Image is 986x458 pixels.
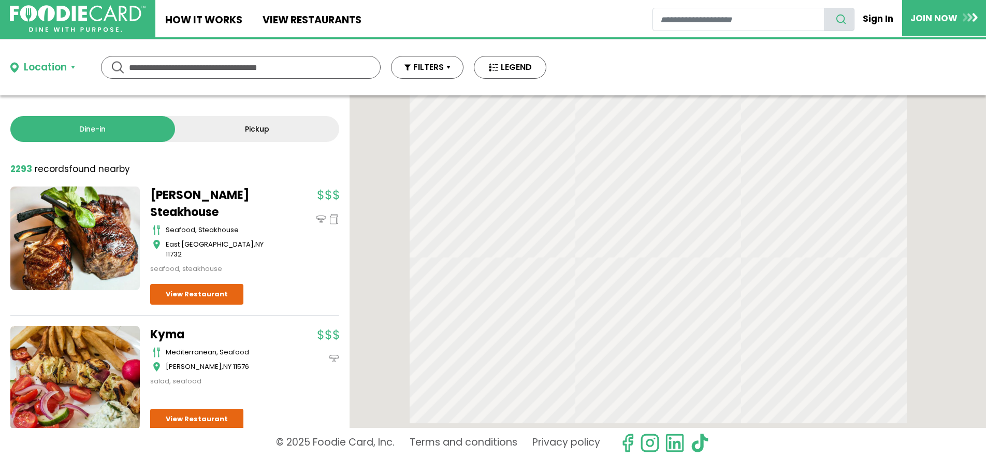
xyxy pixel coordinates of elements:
div: salad, seafood [150,376,280,387]
a: View Restaurant [150,409,243,430]
svg: check us out on facebook [618,433,637,453]
img: linkedin.svg [665,433,685,453]
a: [PERSON_NAME] Steakhouse [150,187,280,221]
div: , [166,239,280,260]
span: records [35,163,69,175]
span: 11576 [233,362,249,371]
button: search [824,8,854,31]
a: Pickup [175,116,340,142]
span: [PERSON_NAME] [166,362,222,371]
button: Location [10,60,75,75]
div: , [166,362,280,372]
img: FoodieCard; Eat, Drink, Save, Donate [10,5,146,33]
p: © 2025 Foodie Card, Inc. [276,433,395,453]
a: View Restaurant [150,284,243,305]
input: restaurant search [653,8,825,31]
img: map_icon.svg [153,239,161,250]
img: cutlery_icon.svg [153,225,161,235]
span: NY [223,362,231,371]
span: 11732 [166,249,182,259]
img: pickup_icon.svg [329,214,339,224]
button: FILTERS [391,56,463,79]
button: LEGEND [474,56,546,79]
span: NY [255,239,264,249]
img: dinein_icon.svg [316,214,326,224]
a: Terms and conditions [410,433,517,453]
span: East [GEOGRAPHIC_DATA] [166,239,254,249]
div: seafood, steakhouse [150,264,280,274]
a: Kyma [150,326,280,343]
img: tiktok.svg [690,433,709,453]
a: Dine-in [10,116,175,142]
strong: 2293 [10,163,32,175]
img: dinein_icon.svg [329,353,339,364]
img: cutlery_icon.svg [153,347,161,357]
img: map_icon.svg [153,362,161,372]
div: Location [24,60,67,75]
div: seafood, steakhouse [166,225,280,235]
div: found nearby [10,163,130,176]
a: Sign In [854,7,902,30]
div: mediterranean, seafood [166,347,280,357]
a: Privacy policy [532,433,600,453]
